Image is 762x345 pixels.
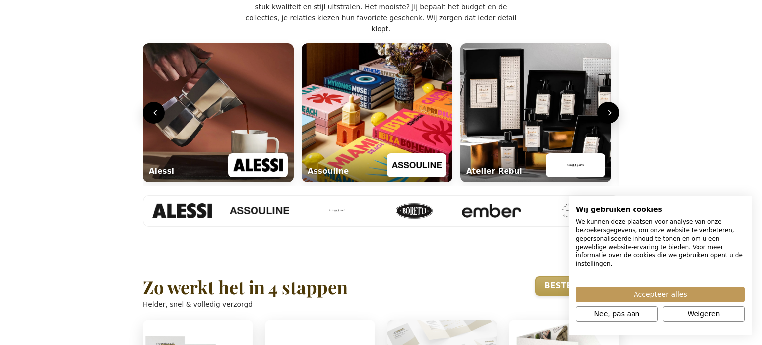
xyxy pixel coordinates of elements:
[302,43,452,182] img: Assouline lifestyle
[384,203,444,219] img: Boretti
[143,102,165,124] button: Vorige
[535,276,619,296] a: Bestel direct
[576,205,745,214] h2: Wij gebruiken cookies
[152,203,211,219] img: Alessi
[143,277,348,297] h2: Zo werkt het in 4 stappen
[143,39,619,186] section: Lifestyle carrousel
[576,287,745,302] button: Accepteer alle cookies
[663,306,745,322] button: Alle cookies weigeren
[634,289,687,300] span: Accepteer alles
[149,166,174,177] div: Alessi
[307,203,366,219] img: Atelier Rebul
[143,195,619,227] div: Merken
[594,309,640,319] span: Nee, pas aan
[576,218,745,268] p: We kunnen deze plaatsen voor analyse van onze bezoekersgegevens, om onze website te verbeteren, g...
[688,309,720,319] span: Weigeren
[539,203,598,219] img: L'Atelier du Vin
[597,102,619,124] button: Volgende
[551,156,600,174] img: Atelier Rebul logo
[392,156,442,174] img: Assouline logo
[143,299,348,310] p: Helder, snel & volledig verzorgd
[576,306,658,322] button: Pas cookie voorkeuren aan
[466,166,522,177] div: Atelier Rebul
[460,43,611,182] img: Atelier Rebul lifestyle
[143,43,294,182] img: Alessi lifestyle
[461,204,521,218] img: Ember
[229,207,289,214] img: Assouline
[308,166,349,177] div: Assouline
[233,156,283,174] img: Alessi logo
